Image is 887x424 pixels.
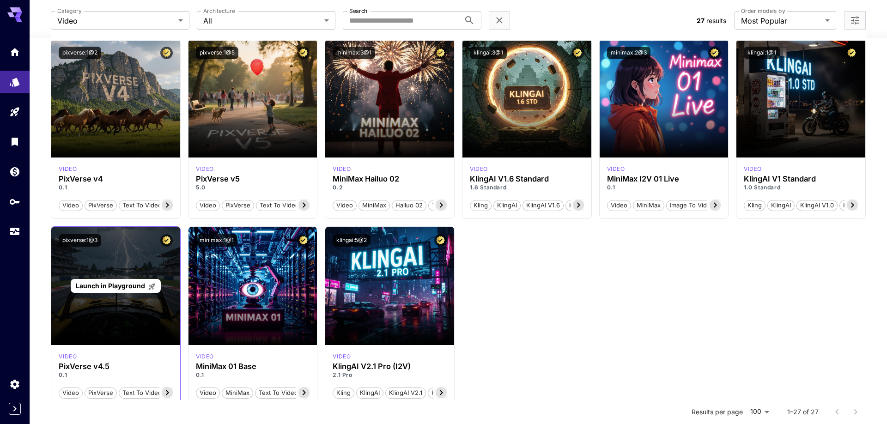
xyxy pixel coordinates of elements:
[333,165,351,173] div: minimax_hailuo_02
[59,362,173,371] h3: PixVerse v4.5
[333,175,447,183] div: MiniMax Hailuo 02
[203,15,321,26] span: All
[566,201,633,210] span: KlingAI v1.6 Standard
[633,199,664,211] button: MiniMax
[196,352,214,361] div: minimax_01_base
[607,199,631,211] button: Video
[196,352,214,361] p: video
[196,175,310,183] h3: PixVerse v5
[59,371,173,379] p: 0.1
[59,234,101,247] button: pixverse:1@3
[434,234,447,247] button: Certified Model – Vetted for best performance and includes a commercial license.
[333,47,375,59] button: minimax:3@1
[9,196,20,207] div: API Keys
[358,199,390,211] button: MiniMax
[333,201,356,210] span: Video
[196,165,214,173] p: video
[392,201,426,210] span: Hailuo 02
[119,387,165,399] button: Text To Video
[385,387,426,399] button: KlingAI v2.1
[522,199,564,211] button: KlingAI v1.6
[9,46,20,58] div: Home
[470,199,492,211] button: Kling
[9,403,21,415] div: Expand sidebar
[196,371,310,379] p: 0.1
[85,387,117,399] button: PixVerse
[744,199,765,211] button: Kling
[9,106,20,118] div: Playground
[333,362,447,371] h3: KlingAI V2.1 Pro (I2V)
[222,387,253,399] button: MiniMax
[349,7,367,15] label: Search
[119,199,165,211] button: Text To Video
[850,15,861,26] button: Open more filters
[470,201,491,210] span: Kling
[845,47,858,59] button: Certified Model – Vetted for best performance and includes a commercial license.
[59,183,173,192] p: 0.1
[607,175,721,183] h3: MiniMax I2V 01 Live
[706,17,726,24] span: results
[428,199,447,211] button: T2V
[494,15,505,26] button: Clear filters (1)
[256,201,302,210] span: Text To Video
[196,165,214,173] div: pixverse_v5
[297,47,310,59] button: Certified Model – Vetted for best performance and includes a commercial license.
[796,199,838,211] button: KlingAI v1.0
[9,136,20,147] div: Library
[428,388,480,398] span: KlingAI v2.1 Pro
[333,234,371,247] button: klingai:5@2
[744,175,858,183] h3: KlingAI V1 Standard
[494,201,520,210] span: KlingAI
[59,388,82,398] span: Video
[333,371,447,379] p: 2.1 Pro
[59,352,77,361] div: pixverse_v4_5
[59,175,173,183] div: PixVerse v4
[787,407,819,417] p: 1–27 of 27
[434,47,447,59] button: Certified Model – Vetted for best performance and includes a commercial license.
[160,47,173,59] button: Certified Model – Vetted for best performance and includes a commercial license.
[119,201,165,210] span: Text To Video
[607,165,625,173] div: minimax_01_live
[222,199,254,211] button: PixVerse
[203,7,235,15] label: Architecture
[59,199,83,211] button: Video
[744,165,762,173] p: video
[85,388,116,398] span: PixVerse
[119,388,165,398] span: Text To Video
[333,183,447,192] p: 0.2
[9,378,20,390] div: Settings
[196,362,310,371] h3: MiniMax 01 Base
[71,279,161,293] a: Launch in Playground
[697,17,705,24] span: 27
[744,183,858,192] p: 1.0 Standard
[357,388,383,398] span: KlingAI
[59,201,82,210] span: Video
[565,199,634,211] button: KlingAI v1.6 Standard
[76,282,145,290] span: Launch in Playground
[59,165,77,173] p: video
[607,183,721,192] p: 0.1
[196,199,220,211] button: Video
[333,352,351,361] div: klingai_2_1_pro
[222,201,254,210] span: PixVerse
[196,388,219,398] span: Video
[333,165,351,173] p: video
[333,199,357,211] button: Video
[428,387,480,399] button: KlingAI v2.1 Pro
[57,7,82,15] label: Category
[160,234,173,247] button: Certified Model – Vetted for best performance and includes a commercial license.
[470,175,584,183] div: KlingAI V1.6 Standard
[470,165,488,173] div: klingai_1_6_std
[196,201,219,210] span: Video
[255,387,302,399] button: Text To Video
[741,15,821,26] span: Most Popular
[9,226,20,237] div: Usage
[386,388,425,398] span: KlingAI v2.1
[493,199,521,211] button: KlingAI
[9,166,20,177] div: Wallet
[256,199,303,211] button: Text To Video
